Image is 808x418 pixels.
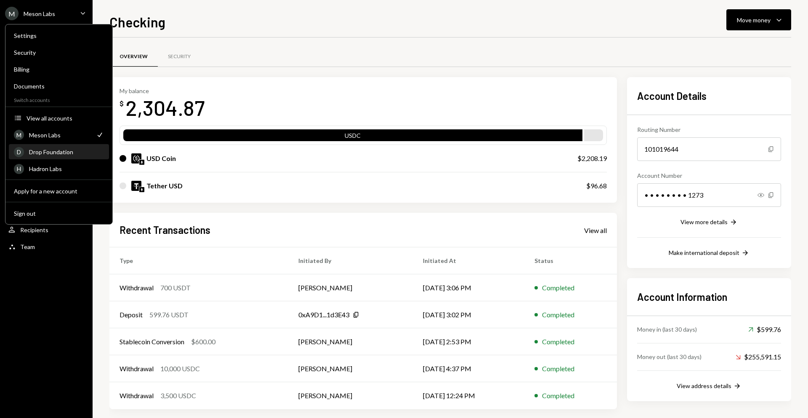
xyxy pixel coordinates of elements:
div: Withdrawal [120,364,154,374]
th: Status [524,247,617,274]
td: [PERSON_NAME] [288,382,413,409]
div: 2,304.87 [125,94,205,121]
img: ethereum-mainnet [139,160,144,165]
div: $600.00 [191,337,215,347]
td: [DATE] 2:53 PM [413,328,524,355]
button: View all accounts [9,111,109,126]
a: HHadron Labs [9,161,109,176]
img: USDC [131,153,141,163]
div: Team [20,243,35,250]
div: 599.76 USDT [149,310,189,320]
img: ethereum-mainnet [139,187,144,192]
div: D [14,147,24,157]
div: Overview [120,53,148,60]
div: M [14,130,24,140]
div: Money out (last 30 days) [637,352,702,361]
td: [PERSON_NAME] [288,274,413,301]
h1: Checking [109,13,165,30]
th: Type [109,247,288,274]
div: Recipients [20,226,48,233]
div: • • • • • • • • 1273 [637,183,781,207]
div: 10,000 USDC [160,364,200,374]
h2: Account Information [637,290,781,304]
a: DDrop Foundation [9,144,109,159]
div: $96.68 [586,181,607,191]
div: Meson Labs [24,10,55,17]
button: View address details [677,382,742,391]
div: USDC [123,131,582,143]
div: 101019644 [637,137,781,161]
div: Switch accounts [5,95,112,103]
div: Completed [542,364,574,374]
div: Tether USD [146,181,183,191]
div: 3,500 USDC [160,391,196,401]
div: $2,208.19 [577,153,607,163]
th: Initiated At [413,247,524,274]
div: Withdrawal [120,283,154,293]
td: [PERSON_NAME] [288,328,413,355]
div: Stablecoin Conversion [120,337,184,347]
td: [DATE] 12:24 PM [413,382,524,409]
button: Make international deposit [669,249,750,258]
div: H [14,164,24,174]
a: Security [158,46,201,67]
div: View all accounts [27,115,104,122]
div: Sign out [14,210,104,217]
div: Completed [542,391,574,401]
div: Completed [542,337,574,347]
a: Documents [9,78,109,94]
td: [DATE] 3:06 PM [413,274,524,301]
div: $ [120,99,124,108]
div: Routing Number [637,125,781,134]
a: Settings [9,28,109,43]
a: Overview [109,46,158,67]
div: View all [584,226,607,235]
div: 700 USDT [160,283,191,293]
div: Documents [14,83,104,90]
button: Sign out [9,206,109,221]
div: Drop Foundation [29,148,104,155]
td: [DATE] 3:02 PM [413,301,524,328]
div: Make international deposit [669,249,739,256]
button: View more details [680,218,738,227]
a: Security [9,45,109,60]
a: View all [584,225,607,235]
div: Meson Labs [29,131,90,139]
th: Initiated By [288,247,413,274]
a: Team [5,239,88,254]
div: Settings [14,32,104,39]
button: Move money [726,9,791,30]
div: Withdrawal [120,391,154,401]
div: Billing [14,66,104,73]
div: View address details [677,382,731,389]
td: [PERSON_NAME] [288,355,413,382]
h2: Recent Transactions [120,223,210,237]
div: Completed [542,310,574,320]
div: Money in (last 30 days) [637,325,697,334]
div: Move money [737,16,771,24]
div: $255,591.15 [736,352,781,362]
div: Account Number [637,171,781,180]
div: My balance [120,87,205,94]
td: [DATE] 4:37 PM [413,355,524,382]
div: $599.76 [748,324,781,335]
div: View more details [680,218,728,225]
a: Billing [9,62,109,77]
div: Security [14,49,104,56]
div: Hadron Labs [29,165,104,172]
div: Security [168,53,191,60]
div: Deposit [120,310,143,320]
a: Recipients [5,222,88,237]
div: M [5,7,19,20]
div: 0xA9D1...1d3E43 [298,310,349,320]
div: Completed [542,283,574,293]
div: USD Coin [146,153,176,163]
img: USDT [131,181,141,191]
h2: Account Details [637,89,781,103]
div: Apply for a new account [14,188,104,195]
button: Apply for a new account [9,184,109,199]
